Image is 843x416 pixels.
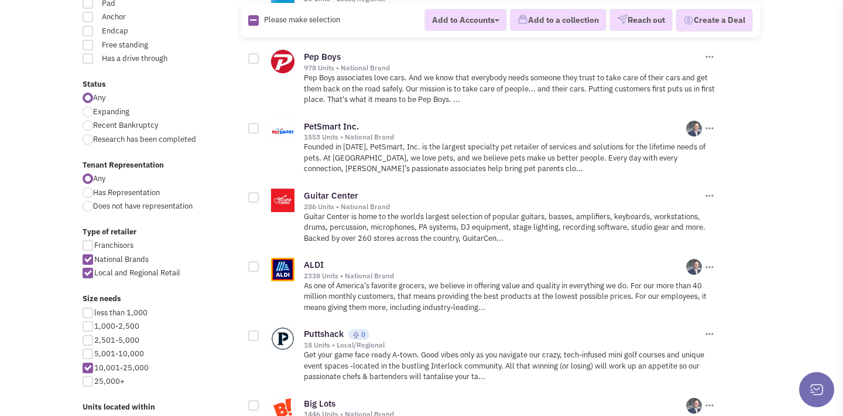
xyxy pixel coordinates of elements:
span: 25,000+ [94,376,125,386]
span: 5,001-10,000 [94,349,144,359]
p: As one of America’s favorite grocers, we believe in offering value and quality in everything we d... [304,281,715,313]
a: Pep Boys [304,51,341,62]
button: Reach out [609,9,673,32]
p: Get your game face ready A-town. Good vibes only as you navigate our crazy, tech-infused mini gol... [304,350,715,383]
p: Guitar Center is home to the worlds largest selection of popular guitars, basses, amplifiers, key... [304,212,715,244]
a: PetSmart Inc. [304,121,359,132]
span: Any [93,173,105,183]
span: Please make selection [264,15,340,25]
p: Pep Boys associates love cars. And we know that everybody needs someone they trust to take care o... [304,73,715,105]
label: Type of retailer [83,227,241,238]
div: 18 Units • Local/Regional [304,340,702,350]
span: Franchisors [94,240,133,250]
span: Recent Bankruptcy [93,120,158,130]
label: Size needs [83,294,241,305]
img: locallyfamous-upvote.png [352,331,359,339]
img: NLj4BdgTlESKGCbmEPFDQg.png [686,259,702,275]
a: Puttshack [304,328,344,339]
div: 1553 Units • National Brand [304,132,686,142]
span: Expanding [93,107,129,117]
span: Research has been completed [93,134,196,144]
span: Free standing [94,40,192,51]
span: less than 1,000 [94,308,148,318]
img: NLj4BdgTlESKGCbmEPFDQg.png [686,121,702,137]
p: Founded in [DATE], PetSmart, Inc. is the largest specialty pet retailer of services and solutions... [304,142,715,175]
img: VectorPaper_Plane.png [617,15,628,25]
span: 10,001-25,000 [94,363,149,373]
a: Guitar Center [304,190,358,201]
span: Has a drive through [94,53,192,64]
span: National Brands [94,254,149,264]
span: 1,000-2,500 [94,321,139,331]
span: Endcap [94,26,192,37]
img: NLj4BdgTlESKGCbmEPFDQg.png [686,398,702,414]
div: 286 Units • National Brand [304,202,702,212]
span: Local and Regional Retail [94,268,180,278]
span: Anchor [94,12,192,23]
div: 978 Units • National Brand [304,63,702,73]
button: Create a Deal [676,9,753,32]
span: 0 [361,330,365,339]
label: Status [83,79,241,90]
img: Deal-Dollar.png [683,14,694,27]
img: icon-collection-lavender.png [518,15,528,25]
button: Add to a collection [510,9,606,32]
label: Tenant Representation [83,160,241,171]
label: Units located within [83,402,241,413]
span: Has Representation [93,187,160,197]
span: Any [93,93,105,103]
a: Big Lots [304,398,335,409]
span: 2,501-5,000 [94,335,139,345]
span: Does not have representation [93,201,193,211]
img: Rectangle.png [248,15,259,26]
a: ALDI [304,259,324,270]
div: 2338 Units • National Brand [304,271,686,281]
button: Add to Accounts [424,9,507,31]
